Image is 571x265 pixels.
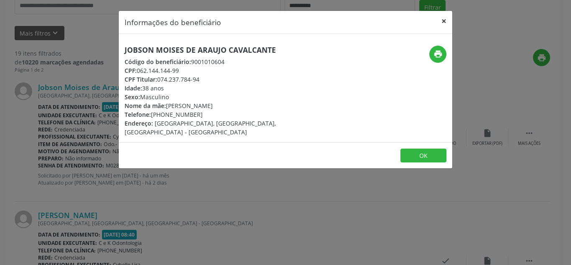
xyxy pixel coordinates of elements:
[125,102,166,110] span: Nome da mãe:
[125,110,335,119] div: [PHONE_NUMBER]
[125,93,335,101] div: Masculino
[125,119,276,136] span: [GEOGRAPHIC_DATA], [GEOGRAPHIC_DATA], [GEOGRAPHIC_DATA] - [GEOGRAPHIC_DATA]
[125,101,335,110] div: [PERSON_NAME]
[125,67,137,75] span: CPF:
[436,11,452,31] button: Close
[125,75,157,83] span: CPF Titular:
[125,75,335,84] div: 074.237.784-94
[125,119,153,127] span: Endereço:
[125,93,140,101] span: Sexo:
[429,46,446,63] button: print
[125,46,335,54] h5: Jobson Moises de Araujo Cavalcante
[125,84,142,92] span: Idade:
[125,111,151,118] span: Telefone:
[125,17,221,28] h5: Informações do beneficiário
[125,58,191,66] span: Código do beneficiário:
[125,84,335,93] div: 38 anos
[400,149,446,163] button: OK
[125,57,335,66] div: 9001010604
[433,49,443,59] i: print
[125,66,335,75] div: 062.144.144-99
